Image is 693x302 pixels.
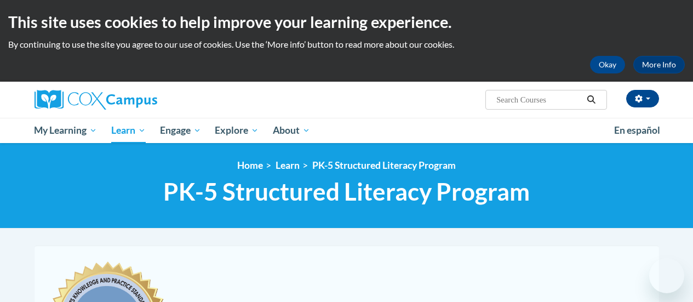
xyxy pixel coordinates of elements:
[495,93,583,106] input: Search Courses
[649,258,684,293] iframe: Button to launch messaging window
[312,159,456,171] a: PK-5 Structured Literacy Program
[8,11,685,33] h2: This site uses cookies to help improve your learning experience.
[614,124,660,136] span: En español
[590,56,625,73] button: Okay
[34,124,97,137] span: My Learning
[35,90,232,110] a: Cox Campus
[266,118,317,143] a: About
[111,124,146,137] span: Learn
[104,118,153,143] a: Learn
[607,119,667,142] a: En español
[27,118,105,143] a: My Learning
[35,90,157,110] img: Cox Campus
[273,124,310,137] span: About
[8,38,685,50] p: By continuing to use the site you agree to our use of cookies. Use the ‘More info’ button to read...
[215,124,259,137] span: Explore
[160,124,201,137] span: Engage
[208,118,266,143] a: Explore
[163,177,530,206] span: PK-5 Structured Literacy Program
[276,159,300,171] a: Learn
[633,56,685,73] a: More Info
[583,93,599,106] button: Search
[26,118,667,143] div: Main menu
[153,118,208,143] a: Engage
[237,159,263,171] a: Home
[626,90,659,107] button: Account Settings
